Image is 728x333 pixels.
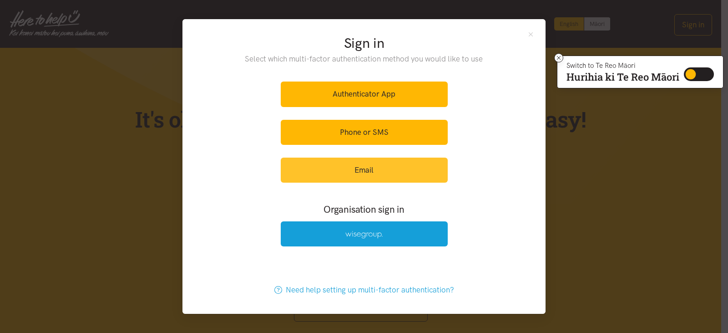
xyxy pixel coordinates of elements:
[265,277,464,302] a: Need help setting up multi-factor authentication?
[281,158,448,183] a: Email
[566,63,679,68] p: Switch to Te Reo Māori
[281,120,448,145] a: Phone or SMS
[345,231,383,239] img: Wise Group
[281,82,448,107] a: Authenticator App
[227,34,502,53] h2: Sign in
[227,53,502,65] p: Select which multi-factor authentication method you would like to use
[527,30,535,38] button: Close
[256,203,472,216] h3: Organisation sign in
[566,73,679,81] p: Hurihia ki Te Reo Māori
